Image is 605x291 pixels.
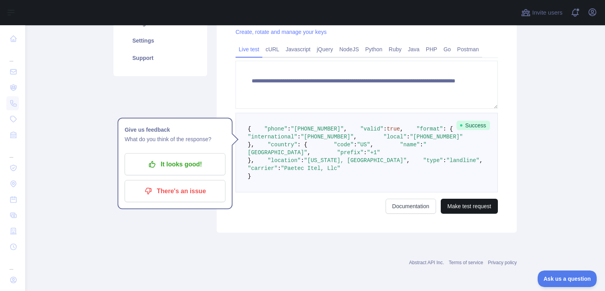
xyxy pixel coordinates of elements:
span: "valid" [360,126,384,132]
a: Java [405,43,423,56]
span: : [383,126,386,132]
span: : [354,142,357,148]
span: "Paetec Itel, Llc" [281,165,340,172]
span: , [307,149,310,156]
a: Terms of service [449,260,483,265]
span: "type" [423,157,443,164]
a: Settings [123,32,198,49]
a: Python [362,43,386,56]
span: "carrier" [248,165,278,172]
span: "location" [267,157,301,164]
span: "local" [383,134,406,140]
span: : [443,157,446,164]
h1: Give us feedback [124,125,225,134]
span: : { [297,142,307,148]
div: ... [6,144,19,159]
span: "prefix" [337,149,364,156]
p: What do you think of the response? [124,134,225,144]
a: Live test [236,43,262,56]
a: NodeJS [336,43,362,56]
span: }, [248,142,254,148]
span: : [301,157,304,164]
span: , [344,126,347,132]
span: : [406,134,410,140]
span: : [420,142,423,148]
a: Go [440,43,454,56]
span: "country" [267,142,297,148]
span: "[US_STATE], [GEOGRAPHIC_DATA]" [304,157,406,164]
span: "[PHONE_NUMBER]" [291,126,343,132]
button: Invite users [520,6,564,19]
a: Ruby [386,43,405,56]
span: : [278,165,281,172]
span: , [370,142,373,148]
span: "landline" [446,157,479,164]
span: { [248,126,251,132]
div: ... [6,47,19,63]
span: true [387,126,400,132]
button: It looks good! [124,153,225,175]
span: , [400,126,403,132]
p: It looks good! [130,158,219,171]
a: Privacy policy [488,260,517,265]
span: Invite users [532,8,562,17]
a: Documentation [386,199,436,214]
span: , [354,134,357,140]
span: : [297,134,301,140]
span: : [288,126,291,132]
a: Postman [454,43,482,56]
span: Success [457,121,490,130]
span: , [406,157,410,164]
button: Make test request [441,199,498,214]
a: PHP [423,43,440,56]
span: "+1" [367,149,380,156]
a: Create, rotate and manage your keys [236,29,327,35]
span: "format" [417,126,443,132]
span: : { [443,126,453,132]
span: } [248,173,251,179]
span: "name" [400,142,420,148]
span: "[PHONE_NUMBER]" [301,134,353,140]
a: cURL [262,43,282,56]
span: "[PHONE_NUMBER]" [410,134,463,140]
div: ... [6,256,19,271]
p: There's an issue [130,185,219,198]
span: , [479,157,483,164]
iframe: Toggle Customer Support [538,270,597,287]
span: "phone" [264,126,288,132]
a: Javascript [282,43,314,56]
span: : [364,149,367,156]
span: "international" [248,134,297,140]
a: jQuery [314,43,336,56]
a: Support [123,49,198,67]
span: "US" [357,142,370,148]
span: "[GEOGRAPHIC_DATA]" [248,142,427,156]
a: Abstract API Inc. [409,260,444,265]
span: "code" [334,142,353,148]
button: There's an issue [124,180,225,202]
span: }, [248,157,254,164]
